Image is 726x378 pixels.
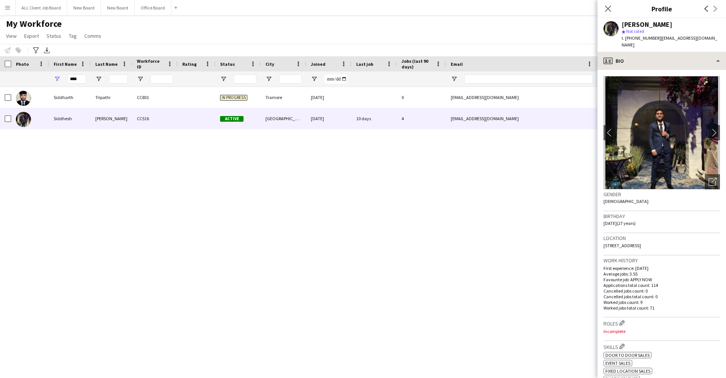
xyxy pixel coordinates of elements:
div: [PERSON_NAME] [91,108,132,129]
div: 10 days [352,108,397,129]
span: Comms [84,33,101,39]
div: CC516 [132,108,178,129]
button: New Board [101,0,135,15]
span: Jobs (last 90 days) [402,58,433,70]
p: Incomplete [603,328,720,334]
span: Photo [16,61,29,67]
span: Last Name [95,61,118,67]
div: [PERSON_NAME] [622,21,672,28]
button: New Board [67,0,101,15]
button: Open Filter Menu [137,76,144,82]
span: Export [24,33,39,39]
input: Workforce ID Filter Input [150,74,173,84]
app-action-btn: Advanced filters [31,46,40,55]
h3: Skills [603,342,720,350]
input: First Name Filter Input [67,74,86,84]
h3: Profile [597,4,726,14]
span: Workforce ID [137,58,164,70]
div: Tramore [261,87,306,108]
div: [DATE] [306,108,352,129]
span: Event sales [605,360,630,366]
app-action-btn: Export XLSX [42,46,51,55]
span: [DATE] (27 years) [603,220,636,226]
a: Comms [81,31,104,41]
div: Bio [597,52,726,70]
span: | [EMAIL_ADDRESS][DOMAIN_NAME] [622,35,717,48]
div: CC801 [132,87,178,108]
button: Open Filter Menu [95,76,102,82]
span: Fixed location sales [605,368,650,374]
span: Status [220,61,235,67]
span: [STREET_ADDRESS] [603,243,641,248]
h3: Birthday [603,213,720,220]
a: Status [43,31,64,41]
input: Status Filter Input [234,74,256,84]
input: Email Filter Input [464,74,593,84]
img: Crew avatar or photo [603,76,720,189]
div: 4 [397,108,446,129]
div: [GEOGRAPHIC_DATA] [261,108,306,129]
button: Office Board [135,0,171,15]
h3: Gender [603,191,720,198]
span: Door to door sales [605,352,650,358]
div: Tripathi [91,87,132,108]
span: View [6,33,17,39]
a: Export [21,31,42,41]
div: Open photos pop-in [705,174,720,189]
span: Active [220,116,244,122]
span: Last job [356,61,373,67]
span: Tag [69,33,77,39]
span: Rating [182,61,197,67]
p: Worked jobs count: 9 [603,299,720,305]
div: [EMAIL_ADDRESS][DOMAIN_NAME] [446,108,597,129]
input: Joined Filter Input [324,74,347,84]
input: City Filter Input [279,74,302,84]
div: [DATE] [306,87,352,108]
span: Status [47,33,61,39]
p: Worked jobs total count: 71 [603,305,720,311]
h3: Roles [603,319,720,327]
span: [DEMOGRAPHIC_DATA] [603,198,648,204]
div: [EMAIL_ADDRESS][DOMAIN_NAME] [446,87,597,108]
span: My Workforce [6,18,62,29]
button: Open Filter Menu [451,76,458,82]
span: Joined [311,61,326,67]
input: Last Name Filter Input [109,74,128,84]
a: View [3,31,20,41]
p: Average jobs: 3.55 [603,271,720,277]
a: Tag [66,31,80,41]
p: Favourite job: APPLY NOW [603,277,720,282]
p: Applications total count: 114 [603,282,720,288]
h3: Work history [603,257,720,264]
span: City [265,61,274,67]
span: First Name [54,61,77,67]
h3: Location [603,235,720,242]
p: Cancelled jobs total count: 0 [603,294,720,299]
button: ALL Client Job Board [16,0,67,15]
img: Siddharth Tripathi [16,91,31,106]
span: Not rated [626,28,644,34]
button: Open Filter Menu [54,76,60,82]
button: Open Filter Menu [220,76,227,82]
span: In progress [220,95,247,101]
div: Siddhesh [49,108,91,129]
p: First experience: [DATE] [603,265,720,271]
div: Siddharth [49,87,91,108]
div: 0 [397,87,446,108]
img: Siddhesh Sangle [16,112,31,127]
span: Email [451,61,463,67]
button: Open Filter Menu [311,76,318,82]
button: Open Filter Menu [265,76,272,82]
p: Cancelled jobs count: 0 [603,288,720,294]
span: t. [PHONE_NUMBER] [622,35,661,41]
